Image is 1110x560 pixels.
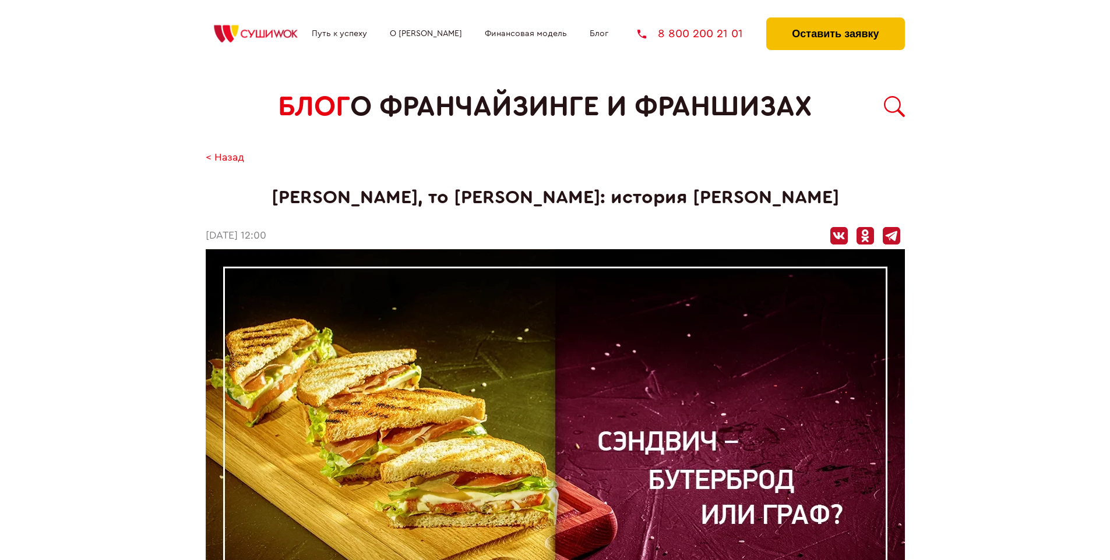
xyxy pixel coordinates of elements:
[637,28,743,40] a: 8 800 200 21 01
[766,17,904,50] button: Оставить заявку
[206,187,905,208] h1: [PERSON_NAME], то [PERSON_NAME]: история [PERSON_NAME]
[590,29,608,38] a: Блог
[206,230,266,242] time: [DATE] 12:00
[206,152,244,164] a: < Назад
[350,91,812,123] span: о франчайзинге и франшизах
[278,91,350,123] span: БЛОГ
[485,29,567,38] a: Финансовая модель
[390,29,462,38] a: О [PERSON_NAME]
[312,29,367,38] a: Путь к успеху
[658,28,743,40] span: 8 800 200 21 01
